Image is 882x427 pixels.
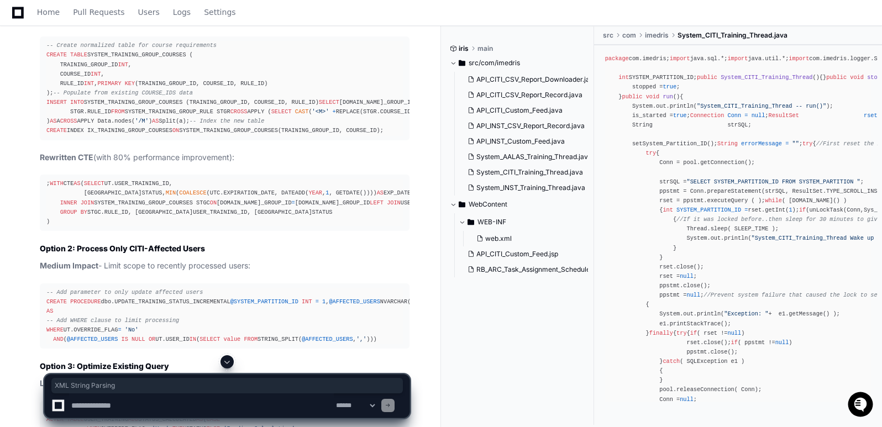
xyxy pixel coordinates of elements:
[46,99,84,106] span: INSERT INTO
[717,140,738,147] span: String
[450,196,586,213] button: WebContent
[649,330,673,336] span: finally
[46,289,203,296] span: -- Add parameter to only update affected users
[110,173,134,181] span: Pylon
[333,108,336,115] span: +
[70,298,101,305] span: PROCEDURE
[765,197,782,204] span: while
[377,189,384,196] span: AS
[789,55,809,62] span: import
[728,112,742,119] span: Conn
[319,99,339,106] span: SELECT
[223,336,240,342] span: value
[476,137,565,146] span: API_INST_Custom_Feed.java
[459,213,595,231] button: WEB-INF
[463,87,588,103] button: API_CITI_CSV_Report_Record.java
[173,9,191,15] span: Logs
[55,381,400,390] span: XML String Parsing
[302,336,353,342] span: @AFFECTED_USERS
[60,209,77,215] span: GROUP
[190,118,265,124] span: -- Index the new table
[46,298,67,305] span: CREATE
[472,231,588,246] button: web.xml
[469,59,520,67] span: src/com/imedris
[244,336,258,342] span: FROM
[690,330,697,336] span: if
[603,31,613,40] span: src
[11,11,33,33] img: PlayerZero
[789,207,792,213] span: 1
[50,118,56,124] span: AS
[67,336,118,342] span: @AFFECTED_USERS
[312,108,329,115] span: '<M>'
[50,82,181,93] div: Start new chat
[799,207,806,213] span: if
[98,148,120,157] span: [DATE]
[302,298,312,305] span: INT
[673,93,680,100] span: ()
[53,336,63,342] span: AND
[322,298,326,305] span: 1
[81,199,95,206] span: JOIN
[316,298,319,305] span: =
[271,108,292,115] span: SELECT
[477,44,493,53] span: main
[37,9,60,15] span: Home
[476,91,582,99] span: API_CITI_CSV_Report_Record.java
[476,168,583,177] span: System_CITI_Training_Thread.java
[200,336,220,342] span: SELECT
[11,138,29,155] img: Animesh Koratana
[387,199,401,206] span: JOIN
[792,140,799,147] span: ""
[769,112,799,119] span: ResultSet
[50,180,64,187] span: WITH
[122,336,128,342] span: IS
[463,103,588,118] button: API_CITI_Custom_Feed.java
[60,199,77,206] span: INNER
[728,330,742,336] span: null
[476,265,605,274] span: RB_ARC_Task_Assignment_Scheduled.jsp
[46,179,403,226] div: ; CTE ( UT.USER_TRAINING_ID, [GEOGRAPHIC_DATA]STATUS, ( (UTC.EXPIRATION_DATE, DATEADD( , , GETDAT...
[663,207,673,213] span: int
[91,71,101,77] span: INT
[46,51,87,58] span: CREATE TABLE
[663,83,676,90] span: true
[697,74,717,81] span: public
[727,55,748,62] span: import
[670,55,690,62] span: import
[46,42,217,49] span: -- Create normalized table for course requirements
[468,215,474,229] svg: Directory
[697,103,826,109] span: "System_CITI_Training_Thread -- run()"
[22,149,31,157] img: 1736555170064-99ba0984-63c1-480f-8ee9-699278ef63ed
[118,326,121,333] span: =
[125,326,139,333] span: 'No'
[463,118,588,134] button: API_INST_CSV_Report_Record.java
[477,218,506,226] span: WEB-INF
[138,9,160,15] span: Users
[476,152,592,161] span: System_AALAS_Training_Thread.java
[463,262,588,277] button: RB_ARC_Task_Assignment_Scheduled.jsp
[171,118,201,131] button: See all
[40,151,410,164] p: (with 80% performance improvement):
[676,330,686,336] span: try
[166,189,176,196] span: MIN
[785,140,789,147] span: =
[690,112,725,119] span: Connection
[50,93,156,102] div: We're offline, we'll be back soon
[11,120,74,129] div: Past conversations
[84,80,94,87] span: INT
[680,273,694,280] span: null
[459,44,469,53] span: iris
[463,180,588,196] button: System_INST_Training_Thread.java
[329,298,380,305] span: @AFFECTED_USERS
[370,199,384,206] span: LEFT
[463,246,588,262] button: API_CITI_Custom_Feed.jsp
[40,261,98,270] strong: Medium Impact
[469,200,507,209] span: WebContent
[308,189,322,196] span: YEAR
[847,391,876,420] iframe: Open customer support
[46,288,403,345] div: dbo.UPDATE_TRAINING_STATUS_INCREMENTAL , NVARCHAR(MAX) UT.OVERRIDE_FLAG ( UT.USER_ID ( STRING_SPL...
[118,61,128,68] span: INT
[622,31,636,40] span: com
